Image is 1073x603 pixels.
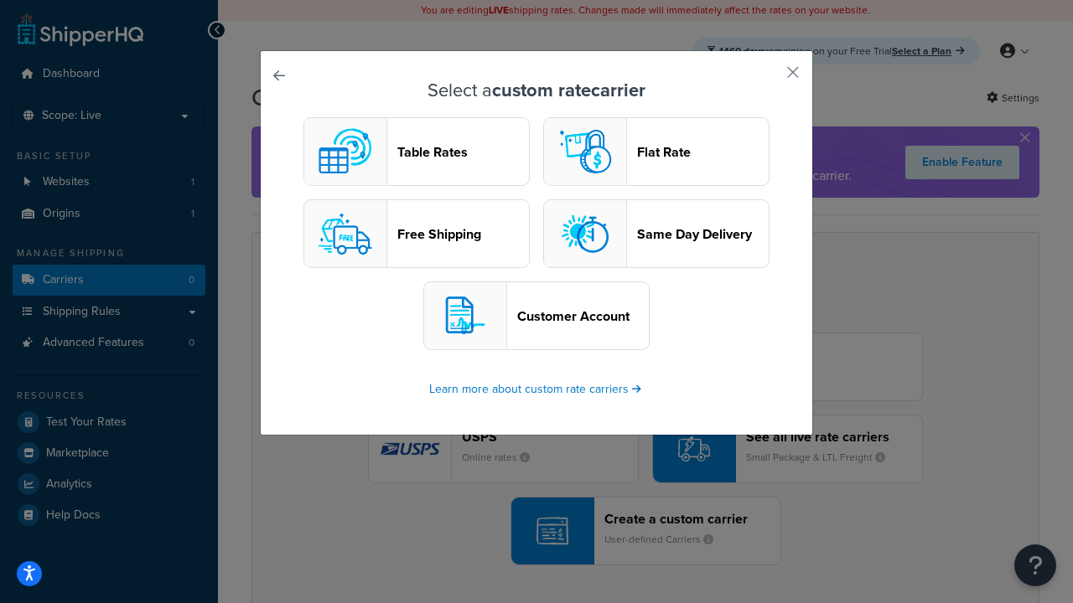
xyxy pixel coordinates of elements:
img: customerAccount logo [432,282,499,349]
button: free logoFree Shipping [303,199,530,268]
h3: Select a [303,80,770,100]
header: Table Rates [397,144,529,160]
header: Customer Account [517,308,649,324]
img: free logo [312,200,379,267]
button: flat logoFlat Rate [543,117,770,186]
header: Flat Rate [637,144,769,160]
a: Learn more about custom rate carriers [429,380,644,398]
img: sameday logo [552,200,619,267]
header: Same Day Delivery [637,226,769,242]
img: flat logo [552,118,619,185]
header: Free Shipping [397,226,529,242]
button: sameday logoSame Day Delivery [543,199,770,268]
img: custom logo [312,118,379,185]
button: custom logoTable Rates [303,117,530,186]
strong: custom rate carrier [492,76,645,104]
button: customerAccount logoCustomer Account [423,281,650,350]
